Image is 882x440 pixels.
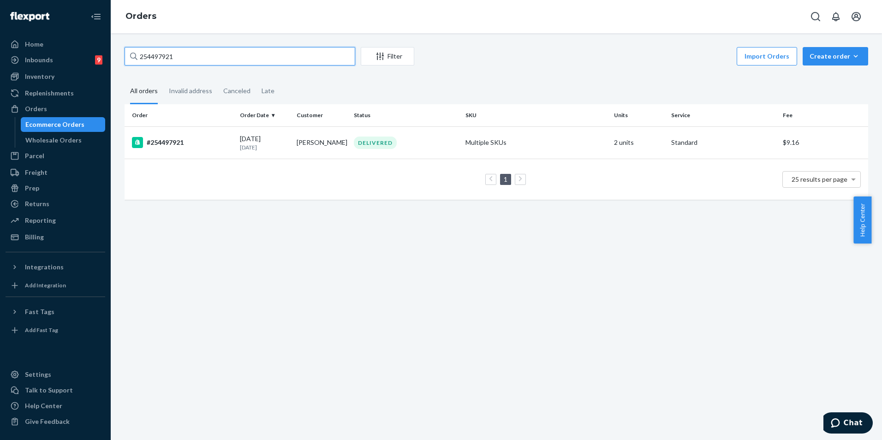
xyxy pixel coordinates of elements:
div: Inbounds [25,55,53,65]
td: $9.16 [779,126,868,159]
a: Freight [6,165,105,180]
th: Fee [779,104,868,126]
div: Invalid address [169,79,212,103]
th: Order Date [236,104,293,126]
button: Fast Tags [6,304,105,319]
div: Help Center [25,401,62,410]
a: Returns [6,196,105,211]
ol: breadcrumbs [118,3,164,30]
div: Give Feedback [25,417,70,426]
th: Order [125,104,236,126]
div: Reporting [25,216,56,225]
td: 2 units [610,126,667,159]
div: Integrations [25,262,64,272]
button: Open Search Box [806,7,825,26]
a: Prep [6,181,105,196]
div: Inventory [25,72,54,81]
a: Billing [6,230,105,244]
img: Flexport logo [10,12,49,21]
a: Replenishments [6,86,105,101]
a: Add Fast Tag [6,323,105,338]
div: Late [262,79,274,103]
div: Ecommerce Orders [25,120,84,129]
span: 25 results per page [792,175,847,183]
div: Add Fast Tag [25,326,58,334]
button: Create order [803,47,868,65]
div: Replenishments [25,89,74,98]
div: Orders [25,104,47,113]
a: Inbounds9 [6,53,105,67]
div: All orders [130,79,158,104]
a: Home [6,37,105,52]
button: Open notifications [827,7,845,26]
th: Status [350,104,462,126]
div: Talk to Support [25,386,73,395]
div: Filter [361,52,414,61]
a: Settings [6,367,105,382]
a: Wholesale Orders [21,133,106,148]
a: Reporting [6,213,105,228]
div: Billing [25,232,44,242]
a: Add Integration [6,278,105,293]
button: Integrations [6,260,105,274]
button: Filter [361,47,414,65]
div: Add Integration [25,281,66,289]
button: Open account menu [847,7,865,26]
td: [PERSON_NAME] [293,126,350,159]
div: #254497921 [132,137,232,148]
button: Give Feedback [6,414,105,429]
div: Customer [297,111,346,119]
div: Returns [25,199,49,208]
div: DELIVERED [354,137,397,149]
div: Home [25,40,43,49]
div: Prep [25,184,39,193]
input: Search orders [125,47,355,65]
button: Import Orders [737,47,797,65]
a: Ecommerce Orders [21,117,106,132]
p: [DATE] [240,143,290,151]
button: Close Navigation [87,7,105,26]
a: Help Center [6,398,105,413]
div: Freight [25,168,48,177]
button: Talk to Support [6,383,105,398]
div: Canceled [223,79,250,103]
div: Parcel [25,151,44,161]
a: Orders [6,101,105,116]
p: Standard [671,138,775,147]
a: Parcel [6,149,105,163]
th: Units [610,104,667,126]
div: 9 [95,55,102,65]
a: Orders [125,11,156,21]
th: Service [667,104,779,126]
a: Page 1 is your current page [502,175,509,183]
div: Settings [25,370,51,379]
div: Wholesale Orders [25,136,82,145]
iframe: Opens a widget where you can chat to one of our agents [823,412,873,435]
td: Multiple SKUs [462,126,610,159]
div: [DATE] [240,134,290,151]
th: SKU [462,104,610,126]
div: Create order [810,52,861,61]
a: Inventory [6,69,105,84]
div: Fast Tags [25,307,54,316]
button: Help Center [853,196,871,244]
